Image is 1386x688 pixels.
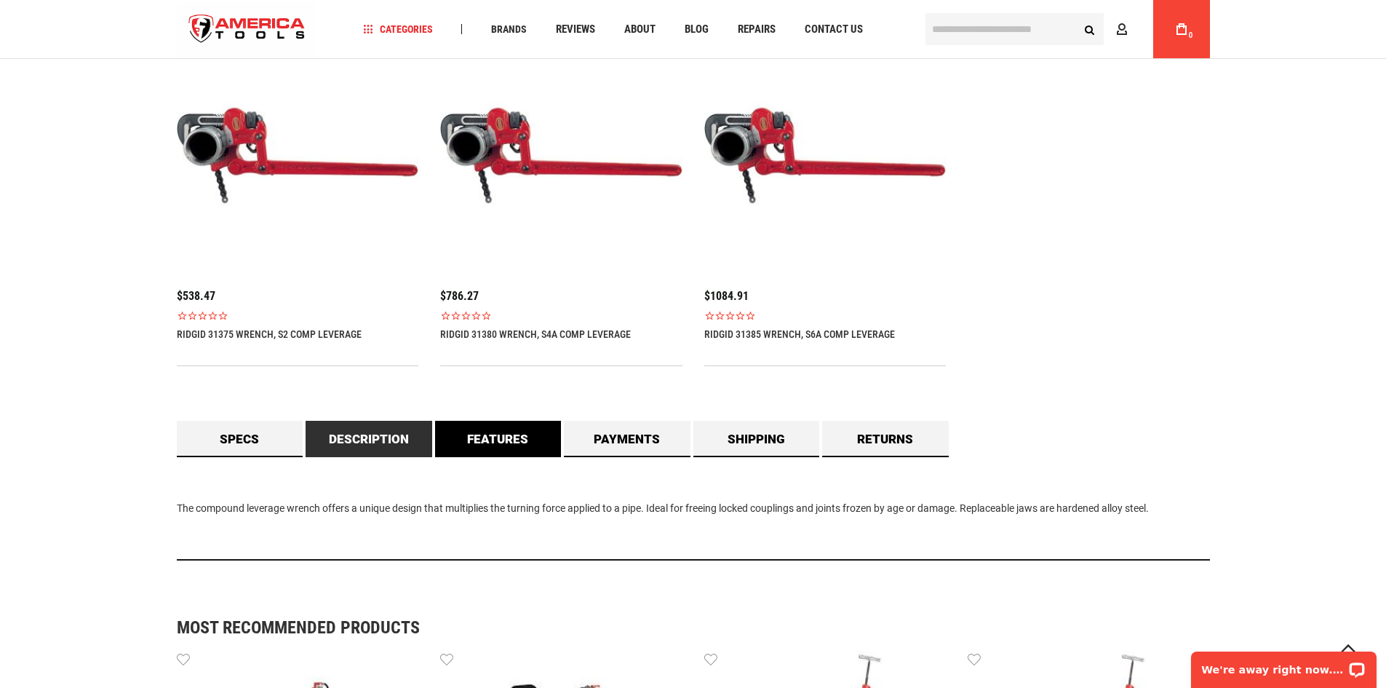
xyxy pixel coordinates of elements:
[177,289,215,303] span: $538.47
[1189,31,1193,39] span: 0
[491,24,527,34] span: Brands
[564,421,690,457] a: Payments
[177,2,318,57] a: store logo
[693,421,820,457] a: Shipping
[618,20,662,39] a: About
[440,289,479,303] span: $786.27
[798,20,869,39] a: Contact Us
[805,24,863,35] span: Contact Us
[435,421,562,457] a: Features
[822,421,949,457] a: Returns
[363,24,433,34] span: Categories
[685,24,709,35] span: Blog
[704,328,895,340] a: RIDGID 31385 WRENCH, S6A COMP LEVERAGE
[440,310,682,321] span: Rated 0.0 out of 5 stars 0 reviews
[177,619,1159,636] strong: Most Recommended Products
[678,20,715,39] a: Blog
[485,20,533,39] a: Brands
[177,457,1210,561] div: The compound leverage wrench offers a unique design that multiplies the turning force applied to ...
[704,289,749,303] span: $1084.91
[1182,642,1386,688] iframe: LiveChat chat widget
[556,24,595,35] span: Reviews
[306,421,432,457] a: Description
[177,421,303,457] a: Specs
[177,328,362,340] a: RIDGID 31375 WRENCH, S2 COMP LEVERAGE
[357,20,439,39] a: Categories
[177,310,419,321] span: Rated 0.0 out of 5 stars 0 reviews
[731,20,782,39] a: Repairs
[624,24,656,35] span: About
[738,24,776,35] span: Repairs
[177,2,318,57] img: America Tools
[549,20,602,39] a: Reviews
[1076,15,1104,43] button: Search
[704,310,947,321] span: Rated 0.0 out of 5 stars 0 reviews
[440,328,631,340] a: RIDGID 31380 WRENCH, S4A COMP LEVERAGE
